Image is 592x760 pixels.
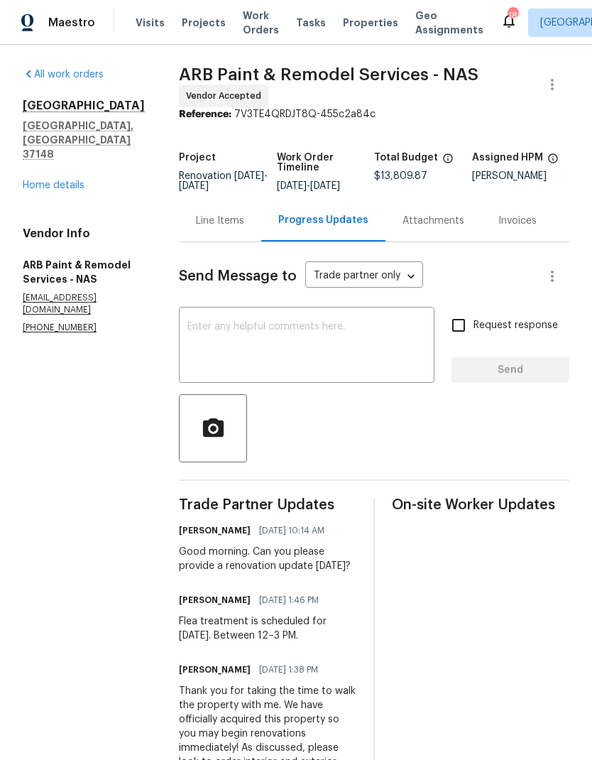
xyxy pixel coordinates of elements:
div: Line Items [196,214,244,228]
span: [DATE] [234,171,264,181]
div: Attachments [402,214,464,228]
h6: [PERSON_NAME] [179,663,251,677]
h5: Work Order Timeline [277,153,375,173]
span: [DATE] [310,181,340,191]
span: [DATE] 10:14 AM [259,523,324,538]
h6: [PERSON_NAME] [179,523,251,538]
span: [DATE] 1:46 PM [259,593,319,607]
span: $13,809.87 [374,171,427,181]
span: The hpm assigned to this work order. [547,153,559,171]
h4: Vendor Info [23,227,145,241]
h5: Total Budget [374,153,438,163]
a: All work orders [23,70,104,80]
div: Good morning. Can you please provide a renovation update [DATE]? [179,545,356,573]
span: ARB Paint & Remodel Services - NAS [179,66,478,83]
div: 18 [508,9,517,23]
h5: ARB Paint & Remodel Services - NAS [23,258,145,286]
span: Geo Assignments [415,9,483,37]
h5: Assigned HPM [472,153,543,163]
span: Maestro [48,16,95,30]
span: Vendor Accepted [186,89,267,103]
span: Projects [182,16,226,30]
span: On-site Worker Updates [392,498,569,512]
div: Flea treatment is scheduled for [DATE]. Between 12–3 PM. [179,614,356,643]
a: Home details [23,180,84,190]
b: Reference: [179,109,231,119]
span: Renovation [179,171,268,191]
span: Properties [343,16,398,30]
span: [DATE] [179,181,209,191]
span: The total cost of line items that have been proposed by Opendoor. This sum includes line items th... [442,153,454,171]
span: - [179,171,268,191]
span: [DATE] 1:38 PM [259,663,318,677]
span: [DATE] [277,181,307,191]
span: Trade Partner Updates [179,498,356,512]
div: [PERSON_NAME] [472,171,570,181]
div: 7V3TE4QRDJT8Q-455c2a84c [179,107,569,121]
span: Request response [473,318,558,333]
div: Invoices [498,214,537,228]
span: Send Message to [179,269,297,283]
span: Tasks [296,18,326,28]
span: Visits [136,16,165,30]
div: Trade partner only [305,265,423,288]
span: - [277,181,340,191]
span: Work Orders [243,9,279,37]
h5: Project [179,153,216,163]
div: Progress Updates [278,213,368,227]
h6: [PERSON_NAME] [179,593,251,607]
